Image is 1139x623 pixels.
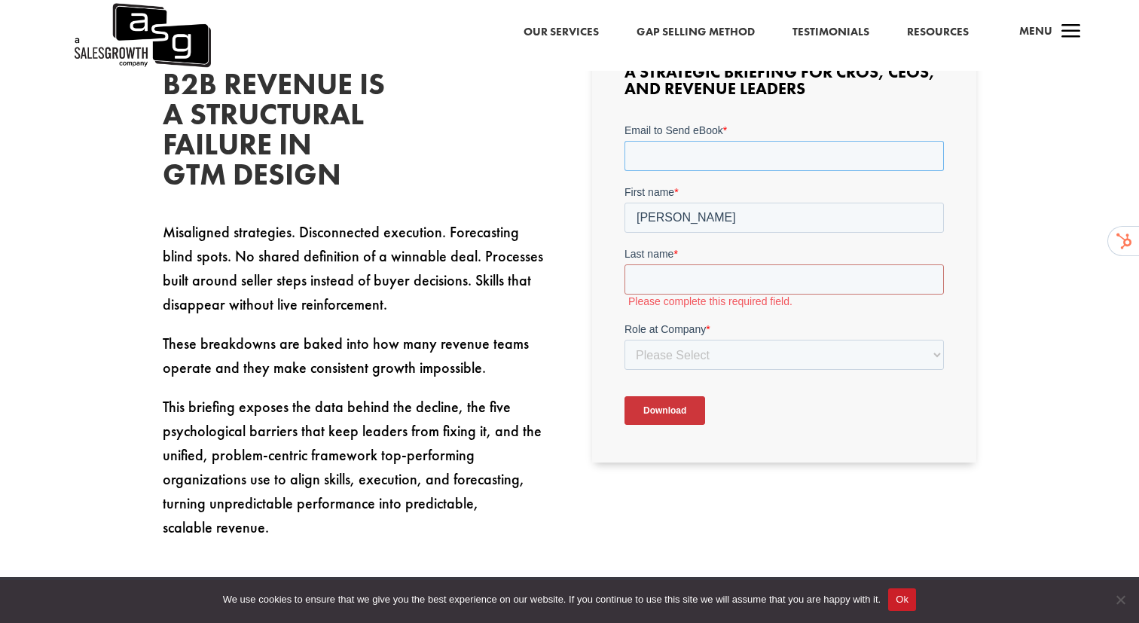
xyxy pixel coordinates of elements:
[163,220,547,331] p: Misaligned strategies. Disconnected execution. Forecasting blind spots. No shared definition of a...
[163,331,547,395] p: These breakdowns are baked into how many revenue teams operate and they make consistent growth im...
[1019,23,1052,38] span: Menu
[163,395,547,539] p: This briefing exposes the data behind the decline, the five psychological barriers that keep lead...
[624,64,944,105] h3: A Strategic Briefing for CROs, CEOs, and Revenue Leaders
[223,592,881,607] span: We use cookies to ensure that we give you the best experience on our website. If you continue to ...
[888,588,916,611] button: Ok
[792,23,869,42] a: Testimonials
[637,23,755,42] a: Gap Selling Method
[624,123,944,438] iframe: To enrich screen reader interactions, please activate Accessibility in Grammarly extension settings
[1056,17,1086,47] span: a
[524,23,599,42] a: Our Services
[163,39,389,197] h2: The Decline in B2B Revenue Is a Structural Failure in GTM Design
[907,23,969,42] a: Resources
[1113,592,1128,607] span: No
